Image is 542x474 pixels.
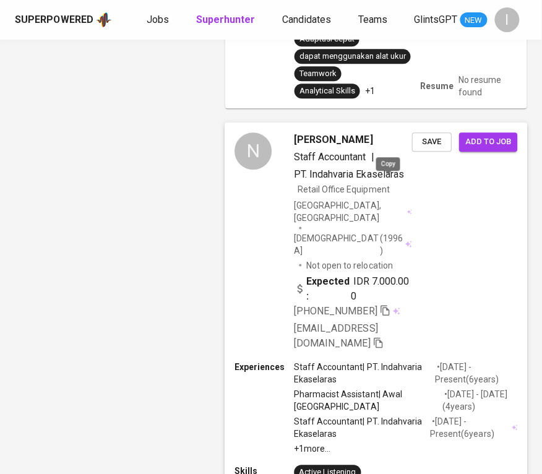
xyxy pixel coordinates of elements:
p: • [DATE] - [DATE] ( 4 years ) [443,389,518,413]
a: Candidates [282,12,333,28]
p: Staff Accountant | PT. Indahvaria Ekaselaras [295,361,436,386]
span: Jobs [147,14,169,25]
b: Superhunter [196,14,255,25]
a: GlintsGPT NEW [415,12,488,28]
div: IDR 7.000.000 [295,274,413,304]
p: Staff Accountant | PT. Indahvaria Ekaselaras [295,416,431,441]
span: Teams [358,14,387,25]
span: [PERSON_NAME] [295,132,373,147]
p: +1 more ... [295,443,518,455]
span: PT. Indahvaria Ekaselaras [295,168,405,180]
p: Resume [421,80,454,92]
b: Expected: [307,274,351,304]
a: Superpoweredapp logo [15,11,112,29]
a: Jobs [147,12,171,28]
span: NEW [460,14,488,27]
div: [GEOGRAPHIC_DATA], [GEOGRAPHIC_DATA] [295,199,413,224]
a: Teams [358,12,390,28]
div: Analytical Skills [299,85,355,97]
p: +1 [365,85,375,97]
div: N [234,132,272,170]
span: Retail Office Equipment [298,184,390,194]
p: • [DATE] - Present ( 6 years ) [436,361,518,386]
span: [EMAIL_ADDRESS][DOMAIN_NAME] [295,322,378,349]
p: Pharmacist Assistant | Awal [GEOGRAPHIC_DATA] [295,389,443,413]
div: Superpowered [15,13,93,27]
button: Add to job [459,132,517,152]
p: Not open to relocation [307,259,393,272]
div: dapat menggunakan alat ukur [299,51,406,62]
a: Superhunter [196,12,257,28]
div: (1996) [295,232,413,257]
span: [PHONE_NUMBER] [295,305,377,317]
span: [DEMOGRAPHIC_DATA] [295,232,380,257]
p: Experiences [234,361,294,373]
span: Staff Accountant [295,151,366,163]
span: GlintsGPT [415,14,458,25]
div: Teamwork [299,68,337,80]
span: Add to job [465,135,511,149]
p: No resume found [459,74,517,98]
span: Save [418,135,445,149]
span: Candidates [282,14,331,25]
img: app logo [96,11,112,29]
p: • [DATE] - Present ( 6 years ) [431,416,510,441]
div: I [495,7,520,32]
span: | [371,150,374,165]
button: Save [412,132,452,152]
